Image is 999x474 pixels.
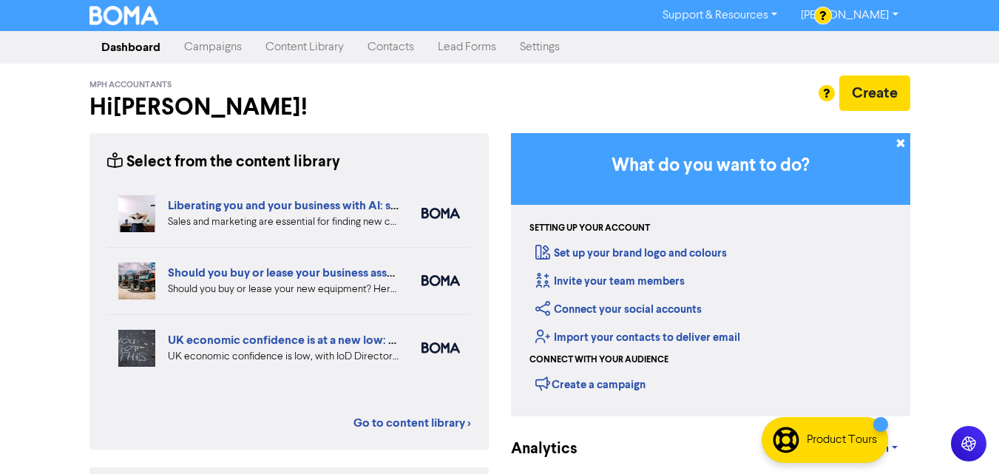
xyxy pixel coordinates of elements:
a: Set up your brand logo and colours [535,246,727,260]
a: Contacts [356,33,426,62]
div: Analytics [511,438,559,461]
img: boma [421,342,460,353]
a: Dashboard [89,33,172,62]
div: UK economic confidence is low, with IoD Directors’ Economic Confidence Index at its lowest ever r... [168,349,399,365]
div: Should you buy or lease your new equipment? Here are some pros and cons of each. We also can revi... [168,282,399,297]
div: Create a campaign [535,373,646,395]
a: Import your contacts to deliver email [535,331,740,345]
h2: Hi [PERSON_NAME] ! [89,93,489,121]
span: MPH Accountants [89,80,172,90]
a: Content Library [254,33,356,62]
a: Invite your team members [535,274,685,288]
a: Liberating you and your business with AI: sales and marketing [168,198,489,213]
a: UK economic confidence is at a new low: 4 ways to boost your business confidence [168,333,611,348]
h3: What do you want to do? [533,155,888,177]
a: Should you buy or lease your business assets? [168,265,408,280]
a: Go to content library > [353,414,471,432]
button: Create [839,75,910,111]
div: Setting up your account [529,222,650,235]
a: [PERSON_NAME] [789,4,910,27]
div: Connect with your audience [529,353,668,367]
a: Lead Forms [426,33,508,62]
img: BOMA Logo [89,6,159,25]
div: Select from the content library [107,151,340,174]
a: Connect your social accounts [535,302,702,316]
a: Settings [508,33,572,62]
div: Getting Started in BOMA [511,133,910,416]
img: boma [421,208,460,219]
div: Sales and marketing are essential for finding new customers but eat into your business time. We e... [168,214,399,230]
a: Campaigns [172,33,254,62]
iframe: Chat Widget [925,403,999,474]
img: boma_accounting [421,275,460,286]
a: Support & Resources [651,4,789,27]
